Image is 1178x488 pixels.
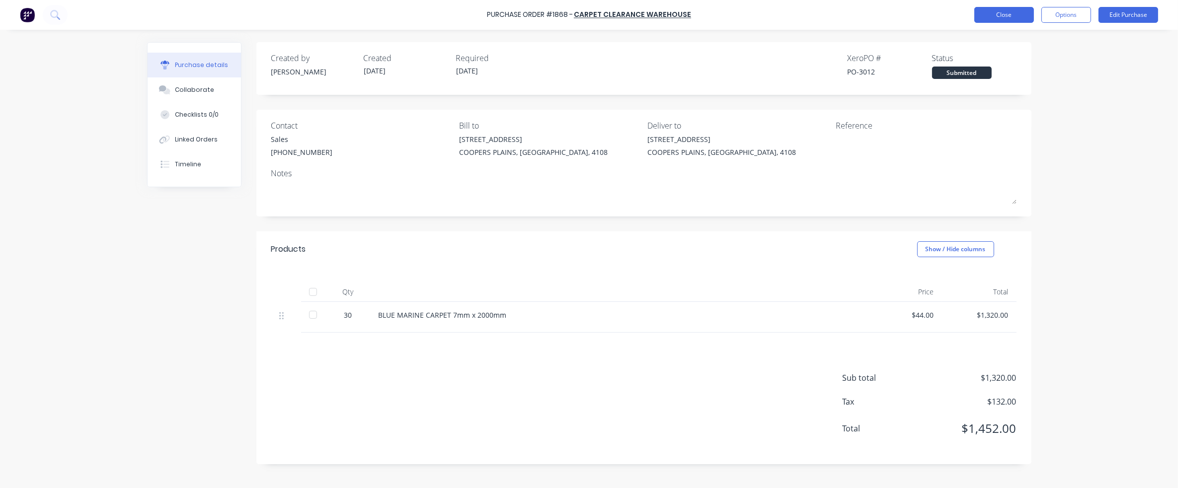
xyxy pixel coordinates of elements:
div: Required [456,52,541,64]
button: Show / Hide columns [917,241,994,257]
div: Timeline [175,160,201,169]
a: Carpet Clearance Warehouse [574,10,691,20]
span: $1,452.00 [917,419,1017,437]
div: [STREET_ADDRESS] [647,134,796,144]
div: $44.00 [875,310,934,320]
button: Options [1041,7,1091,23]
div: Xero PO # [848,52,932,64]
button: Linked Orders [148,127,241,152]
div: Products [271,243,306,255]
div: Total [942,282,1017,302]
button: Timeline [148,152,241,177]
div: Purchase details [175,61,228,70]
button: Edit Purchase [1099,7,1158,23]
div: Bill to [459,120,640,132]
div: Price [867,282,942,302]
span: $1,320.00 [917,372,1017,384]
button: Purchase details [148,53,241,77]
div: [PERSON_NAME] [271,67,356,77]
span: Total [843,422,917,434]
div: Sales [271,134,333,144]
div: Submitted [932,67,992,79]
div: Status [932,52,1017,64]
span: Tax [843,396,917,408]
div: Collaborate [175,85,214,94]
div: COOPERS PLAINS, [GEOGRAPHIC_DATA], 4108 [459,147,608,157]
div: [PHONE_NUMBER] [271,147,333,157]
div: PO-3012 [848,67,932,77]
div: [STREET_ADDRESS] [459,134,608,144]
div: Checklists 0/0 [175,110,219,119]
div: Qty [326,282,371,302]
div: Notes [271,167,1017,179]
div: BLUE MARINE CARPET 7mm x 2000mm [379,310,860,320]
img: Factory [20,7,35,22]
div: Created [364,52,448,64]
div: $1,320.00 [950,310,1009,320]
button: Collaborate [148,77,241,102]
div: Contact [271,120,452,132]
button: Checklists 0/0 [148,102,241,127]
div: Deliver to [647,120,828,132]
div: Purchase Order #1868 - [487,10,573,20]
div: Reference [836,120,1017,132]
div: Created by [271,52,356,64]
div: Linked Orders [175,135,218,144]
div: 30 [334,310,363,320]
div: COOPERS PLAINS, [GEOGRAPHIC_DATA], 4108 [647,147,796,157]
button: Close [974,7,1034,23]
span: Sub total [843,372,917,384]
span: $132.00 [917,396,1017,408]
